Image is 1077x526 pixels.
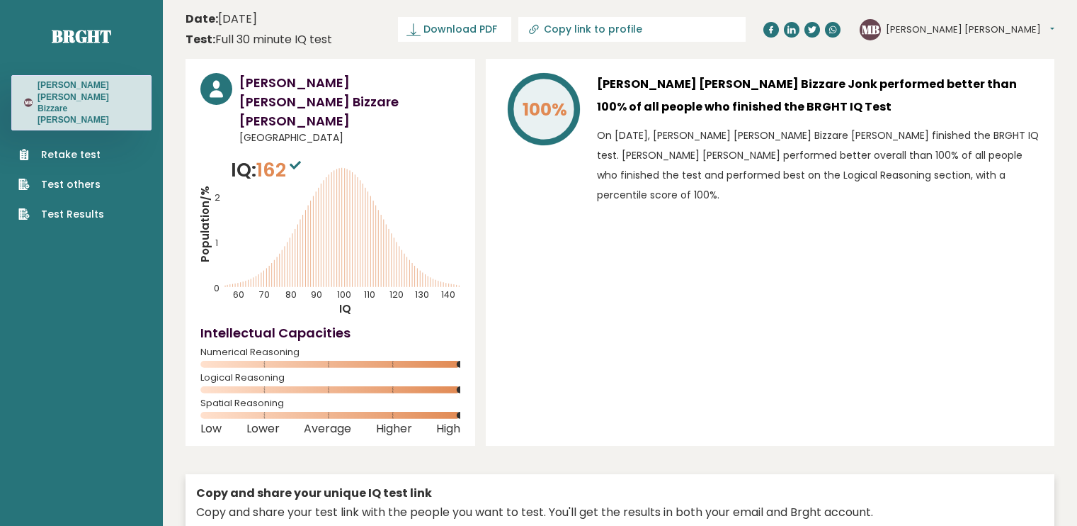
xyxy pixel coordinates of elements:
[25,99,33,106] text: MB
[200,349,460,355] span: Numerical Reasoning
[862,21,879,37] text: MB
[339,301,351,316] tspan: IQ
[246,426,280,432] span: Lower
[18,207,104,222] a: Test Results
[364,289,375,301] tspan: 110
[436,426,460,432] span: High
[415,289,429,301] tspan: 130
[198,186,212,262] tspan: Population/%
[200,323,460,342] h4: Intellectual Capacities
[18,147,104,162] a: Retake test
[231,156,304,184] p: IQ:
[239,73,460,130] h3: [PERSON_NAME] [PERSON_NAME] Bizzare [PERSON_NAME]
[441,289,455,301] tspan: 140
[215,191,220,203] tspan: 2
[38,79,139,125] h3: [PERSON_NAME] [PERSON_NAME] Bizzare [PERSON_NAME]
[186,31,215,47] b: Test:
[214,282,220,294] tspan: 0
[52,25,111,47] a: Brght
[200,426,222,432] span: Low
[186,11,257,28] time: [DATE]
[259,289,270,301] tspan: 70
[886,23,1054,37] button: [PERSON_NAME] [PERSON_NAME]
[337,289,351,301] tspan: 100
[423,22,497,37] span: Download PDF
[304,426,351,432] span: Average
[239,130,460,145] span: [GEOGRAPHIC_DATA]
[18,177,104,192] a: Test others
[597,73,1039,118] h3: [PERSON_NAME] [PERSON_NAME] Bizzare Jonk performed better than 100% of all people who finished th...
[196,504,1044,521] div: Copy and share your test link with the people you want to test. You'll get the results in both yo...
[398,17,511,42] a: Download PDF
[215,237,218,249] tspan: 1
[597,125,1039,205] p: On [DATE], [PERSON_NAME] [PERSON_NAME] Bizzare [PERSON_NAME] finished the BRGHT IQ test. [PERSON_...
[196,485,1044,502] div: Copy and share your unique IQ test link
[389,289,404,301] tspan: 120
[186,31,332,48] div: Full 30 minute IQ test
[376,426,412,432] span: Higher
[285,289,297,301] tspan: 80
[186,11,218,27] b: Date:
[311,289,322,301] tspan: 90
[256,157,304,183] span: 162
[523,97,567,122] tspan: 100%
[234,289,245,301] tspan: 60
[200,375,460,381] span: Logical Reasoning
[200,401,460,406] span: Spatial Reasoning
